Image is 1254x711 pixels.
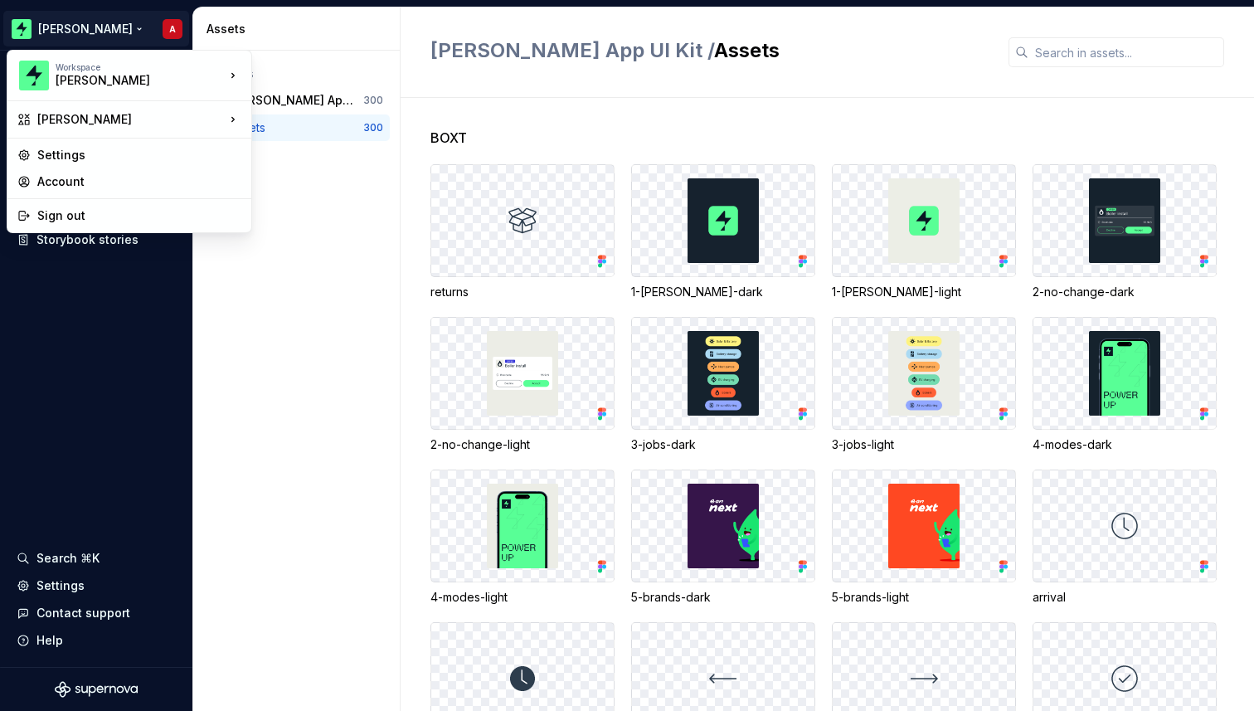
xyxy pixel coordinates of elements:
[37,111,225,128] div: [PERSON_NAME]
[56,72,197,89] div: [PERSON_NAME]
[37,173,241,190] div: Account
[37,147,241,163] div: Settings
[37,207,241,224] div: Sign out
[19,61,49,90] img: f96ba1ec-f50a-46f8-b004-b3e0575dda59.png
[56,62,225,72] div: Workspace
